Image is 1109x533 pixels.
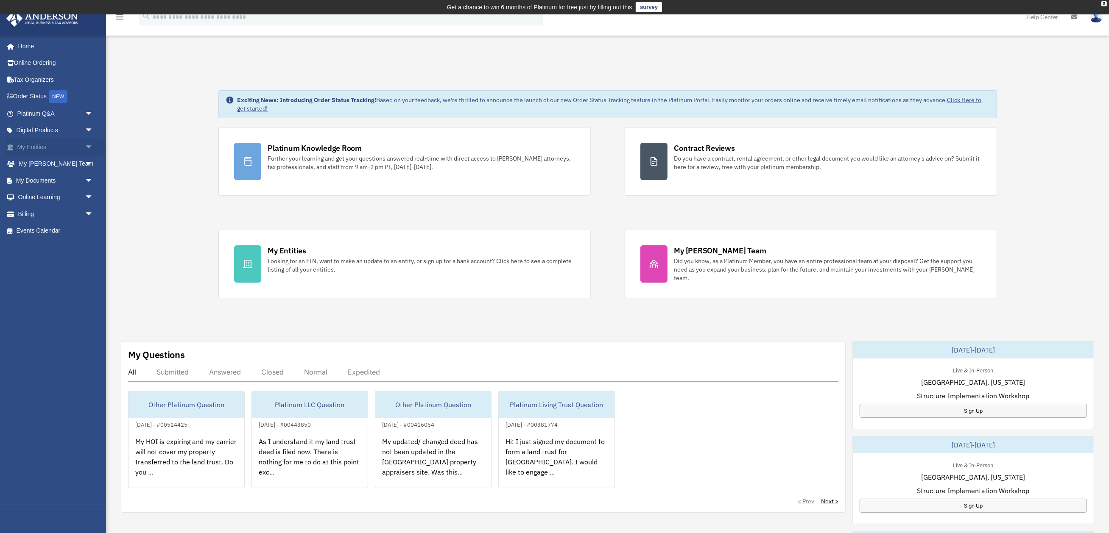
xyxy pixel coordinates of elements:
[85,172,102,189] span: arrow_drop_down
[218,230,591,298] a: My Entities Looking for an EIN, want to make an update to an entity, or sign up for a bank accoun...
[375,430,491,496] div: My updated/ changed deed has not been updated in the [GEOGRAPHIC_DATA] property appraisers site. ...
[6,139,106,155] a: My Entitiesarrow_drop_down
[85,155,102,173] span: arrow_drop_down
[6,222,106,239] a: Events Calendar
[252,419,318,428] div: [DATE] - #00443850
[375,419,441,428] div: [DATE] - #00416064
[128,348,185,361] div: My Questions
[209,368,241,376] div: Answered
[922,377,1025,387] span: [GEOGRAPHIC_DATA], [US_STATE]
[268,245,306,256] div: My Entities
[6,189,106,206] a: Online Learningarrow_drop_down
[128,430,244,496] div: My HOI is expiring and my carrier will not cover my property transferred to the land trust. Do yo...
[636,2,662,12] a: survey
[115,15,125,22] a: menu
[304,368,327,376] div: Normal
[821,497,838,505] a: Next >
[1090,11,1103,23] img: User Pic
[6,71,106,88] a: Tax Organizers
[218,127,591,196] a: Platinum Knowledge Room Further your learning and get your questions answered real-time with dire...
[142,11,151,21] i: search
[6,205,106,222] a: Billingarrow_drop_down
[85,189,102,206] span: arrow_drop_down
[498,391,615,488] a: Platinum Living Trust Question[DATE] - #00381774Hi: I just signed my document to form a land trus...
[6,105,106,122] a: Platinum Q&Aarrow_drop_down
[853,341,1094,358] div: [DATE]-[DATE]
[860,404,1087,418] a: Sign Up
[917,486,1030,496] span: Structure Implementation Workshop
[625,230,997,298] a: My [PERSON_NAME] Team Did you know, as a Platinum Member, you have an entire professional team at...
[625,127,997,196] a: Contract Reviews Do you have a contract, rental agreement, or other legal document you would like...
[499,391,615,418] div: Platinum Living Trust Question
[85,205,102,223] span: arrow_drop_down
[115,12,125,22] i: menu
[49,90,67,103] div: NEW
[348,368,380,376] div: Expedited
[860,499,1087,513] a: Sign Up
[499,430,615,496] div: Hi: I just signed my document to form a land trust for [GEOGRAPHIC_DATA]. I would like to engage ...
[237,96,982,112] a: Click Here to get started!
[674,245,766,256] div: My [PERSON_NAME] Team
[128,419,194,428] div: [DATE] - #00524425
[674,257,981,282] div: Did you know, as a Platinum Member, you have an entire professional team at your disposal? Get th...
[947,365,1000,374] div: Live & In-Person
[6,122,106,139] a: Digital Productsarrow_drop_down
[252,430,368,496] div: As I understand it my land trust deed is filed now. There is nothing for me to do at this point e...
[6,155,106,172] a: My [PERSON_NAME] Teamarrow_drop_down
[1101,1,1107,6] div: close
[237,96,990,113] div: Based on your feedback, we're thrilled to announce the launch of our new Order Status Tracking fe...
[128,391,245,488] a: Other Platinum Question[DATE] - #00524425My HOI is expiring and my carrier will not cover my prop...
[6,55,106,72] a: Online Ordering
[128,391,244,418] div: Other Platinum Question
[674,143,735,153] div: Contract Reviews
[85,122,102,139] span: arrow_drop_down
[268,257,575,274] div: Looking for an EIN, want to make an update to an entity, or sign up for a bank account? Click her...
[447,2,632,12] div: Get a chance to win 6 months of Platinum for free just by filling out this
[947,460,1000,469] div: Live & In-Person
[4,10,81,27] img: Anderson Advisors Platinum Portal
[268,154,575,171] div: Further your learning and get your questions answered real-time with direct access to [PERSON_NAM...
[674,154,981,171] div: Do you have a contract, rental agreement, or other legal document you would like an attorney's ad...
[85,105,102,122] span: arrow_drop_down
[6,172,106,189] a: My Documentsarrow_drop_down
[917,391,1030,401] span: Structure Implementation Workshop
[251,391,368,488] a: Platinum LLC Question[DATE] - #00443850As I understand it my land trust deed is filed now. There ...
[922,472,1025,482] span: [GEOGRAPHIC_DATA], [US_STATE]
[252,391,368,418] div: Platinum LLC Question
[499,419,564,428] div: [DATE] - #00381774
[6,38,102,55] a: Home
[237,96,377,104] strong: Exciting News: Introducing Order Status Tracking!
[85,139,102,156] span: arrow_drop_down
[261,368,284,376] div: Closed
[128,368,136,376] div: All
[375,391,492,488] a: Other Platinum Question[DATE] - #00416064My updated/ changed deed has not been updated in the [GE...
[156,368,189,376] div: Submitted
[375,391,491,418] div: Other Platinum Question
[853,436,1094,453] div: [DATE]-[DATE]
[6,88,106,105] a: Order StatusNEW
[268,143,362,153] div: Platinum Knowledge Room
